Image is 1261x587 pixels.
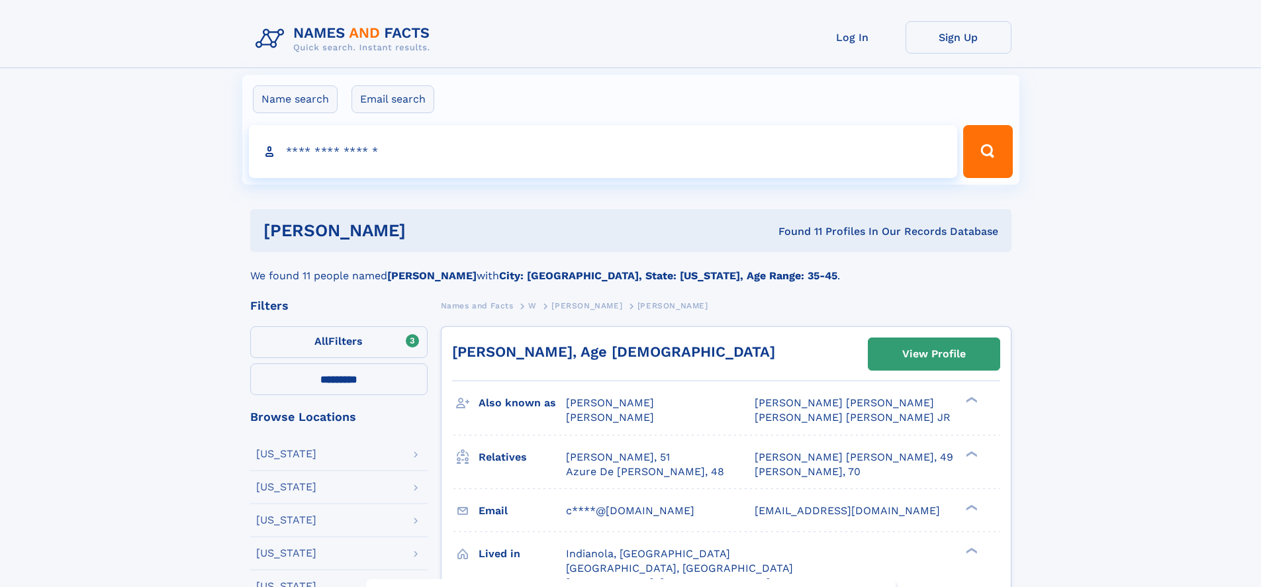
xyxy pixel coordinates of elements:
div: [US_STATE] [256,449,316,459]
span: W [528,301,537,310]
div: ❯ [962,546,978,555]
div: ❯ [962,396,978,404]
div: Filters [250,300,428,312]
a: [PERSON_NAME], Age [DEMOGRAPHIC_DATA] [452,343,775,360]
a: [PERSON_NAME], 70 [755,465,861,479]
span: [PERSON_NAME] [566,396,654,409]
div: Browse Locations [250,411,428,423]
button: Search Button [963,125,1012,178]
a: [PERSON_NAME], 51 [566,450,670,465]
h3: Email [479,500,566,522]
a: View Profile [868,338,1000,370]
a: W [528,297,537,314]
label: Email search [351,85,434,113]
a: Log In [800,21,906,54]
a: Sign Up [906,21,1011,54]
label: Filters [250,326,428,358]
span: [PERSON_NAME] [551,301,622,310]
span: [PERSON_NAME] [637,301,708,310]
b: [PERSON_NAME] [387,269,477,282]
b: City: [GEOGRAPHIC_DATA], State: [US_STATE], Age Range: 35-45 [499,269,837,282]
div: We found 11 people named with . [250,252,1011,284]
input: search input [249,125,958,178]
div: [US_STATE] [256,515,316,525]
span: [GEOGRAPHIC_DATA], [GEOGRAPHIC_DATA] [566,562,793,574]
span: [PERSON_NAME] [PERSON_NAME] [755,396,934,409]
span: All [314,335,328,347]
a: [PERSON_NAME] [PERSON_NAME], 49 [755,450,953,465]
span: [EMAIL_ADDRESS][DOMAIN_NAME] [755,504,940,517]
div: [US_STATE] [256,482,316,492]
span: [PERSON_NAME] [566,411,654,424]
h1: [PERSON_NAME] [263,222,592,239]
a: Azure De [PERSON_NAME], 48 [566,465,724,479]
a: [PERSON_NAME] [551,297,622,314]
div: View Profile [902,339,966,369]
h3: Also known as [479,392,566,414]
div: Found 11 Profiles In Our Records Database [592,224,998,239]
label: Name search [253,85,338,113]
span: Indianola, [GEOGRAPHIC_DATA] [566,547,730,560]
a: Names and Facts [441,297,514,314]
div: [US_STATE] [256,548,316,559]
div: ❯ [962,503,978,512]
h3: Lived in [479,543,566,565]
img: Logo Names and Facts [250,21,441,57]
h3: Relatives [479,446,566,469]
div: ❯ [962,449,978,458]
span: [PERSON_NAME] [PERSON_NAME] JR [755,411,951,424]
